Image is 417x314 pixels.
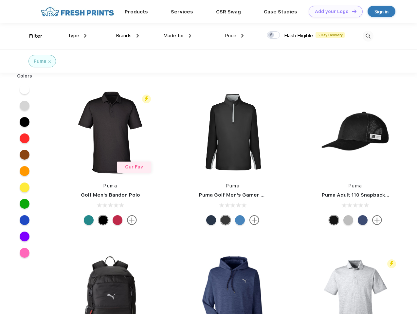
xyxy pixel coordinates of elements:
span: Price [225,33,236,39]
img: more.svg [372,215,382,225]
a: CSR Swag [216,9,241,15]
img: dropdown.png [189,34,191,38]
div: Navy Blazer [206,215,216,225]
img: dropdown.png [84,34,86,38]
div: Puma Black [98,215,108,225]
div: Peacoat Qut Shd [358,215,368,225]
img: DT [352,9,356,13]
span: Brands [116,33,132,39]
a: Puma Golf Men's Gamer Golf Quarter-Zip [199,192,302,198]
span: Made for [163,33,184,39]
span: Type [68,33,79,39]
img: more.svg [249,215,259,225]
div: Pma Blk with Pma Blk [329,215,339,225]
div: Puma [34,58,46,65]
span: Our Fav [125,164,143,169]
div: Green Lagoon [84,215,94,225]
div: Colors [12,73,37,79]
img: func=resize&h=266 [67,89,154,176]
a: Products [125,9,148,15]
div: Sign in [374,8,389,15]
div: Filter [29,32,43,40]
a: Services [171,9,193,15]
div: Puma Black [221,215,230,225]
div: Bright Cobalt [235,215,245,225]
div: Quarry with Brt Whit [343,215,353,225]
a: Puma [103,183,117,188]
a: Puma [349,183,362,188]
a: Puma [226,183,240,188]
span: 5 Day Delivery [316,32,345,38]
img: filter_cancel.svg [48,61,51,63]
img: dropdown.png [241,34,244,38]
img: dropdown.png [136,34,139,38]
div: Add your Logo [315,9,349,14]
img: flash_active_toggle.svg [142,95,151,103]
span: Flash Eligible [284,33,313,39]
img: func=resize&h=266 [312,89,399,176]
a: Golf Men's Bandon Polo [81,192,140,198]
a: Sign in [368,6,395,17]
img: func=resize&h=266 [189,89,276,176]
div: Ski Patrol [113,215,122,225]
img: desktop_search.svg [363,31,373,42]
img: fo%20logo%202.webp [39,6,116,17]
img: more.svg [127,215,137,225]
img: flash_active_toggle.svg [387,259,396,268]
